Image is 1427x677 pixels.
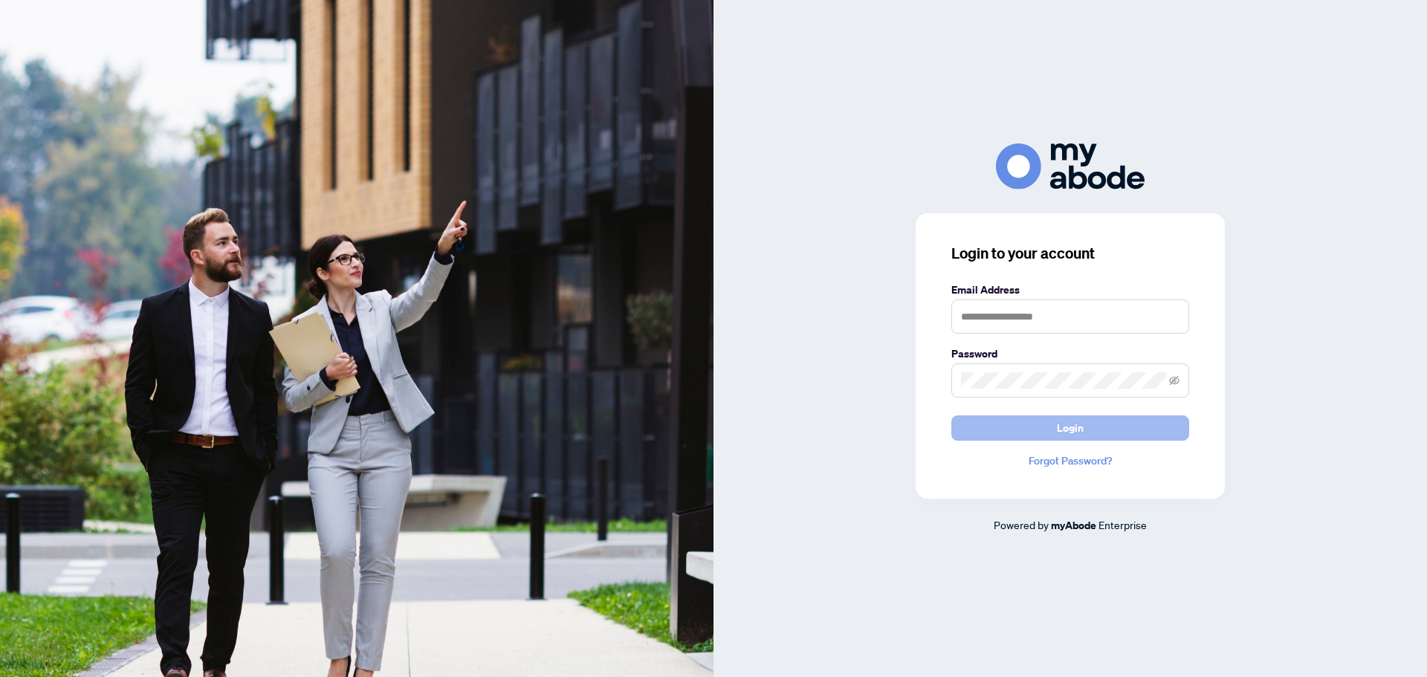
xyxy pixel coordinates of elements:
[1169,375,1180,386] span: eye-invisible
[1098,518,1147,531] span: Enterprise
[951,415,1189,441] button: Login
[951,243,1189,264] h3: Login to your account
[994,518,1049,531] span: Powered by
[996,143,1145,189] img: ma-logo
[951,453,1189,469] a: Forgot Password?
[1051,517,1096,534] a: myAbode
[951,346,1189,362] label: Password
[1057,416,1084,440] span: Login
[951,282,1189,298] label: Email Address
